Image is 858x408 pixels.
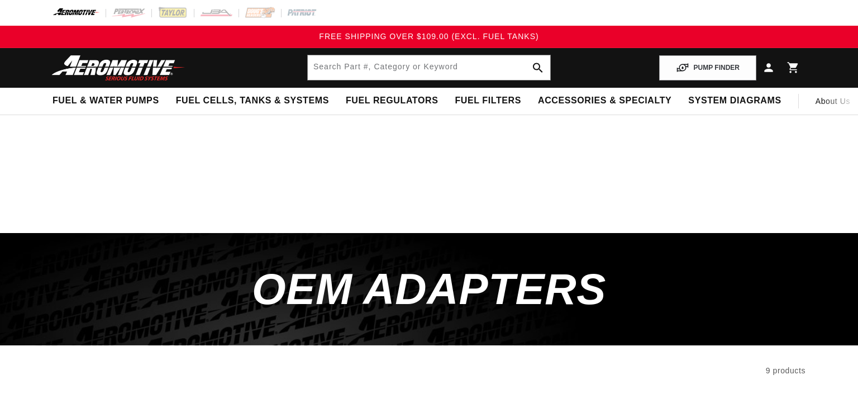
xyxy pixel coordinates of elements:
summary: System Diagrams [680,88,789,114]
span: Accessories & Specialty [538,95,671,107]
span: System Diagrams [688,95,781,107]
span: FREE SHIPPING OVER $109.00 (EXCL. FUEL TANKS) [319,32,538,41]
span: About Us [816,97,850,106]
input: Search Part #, Category or Keyword [308,55,550,80]
summary: Accessories & Specialty [530,88,680,114]
span: Fuel Filters [455,95,521,107]
button: Search Part #, Category or Keyword [526,55,550,80]
img: Aeromotive [49,55,188,81]
span: Fuel & Water Pumps [53,95,159,107]
button: PUMP FINDER [659,55,756,80]
summary: Fuel Regulators [337,88,446,114]
summary: Fuel Filters [446,88,530,114]
span: Fuel Regulators [346,95,438,107]
span: 9 products [766,366,805,375]
summary: Fuel Cells, Tanks & Systems [168,88,337,114]
summary: Fuel & Water Pumps [44,88,168,114]
span: Fuel Cells, Tanks & Systems [176,95,329,107]
span: OEM Adapters [252,264,606,314]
